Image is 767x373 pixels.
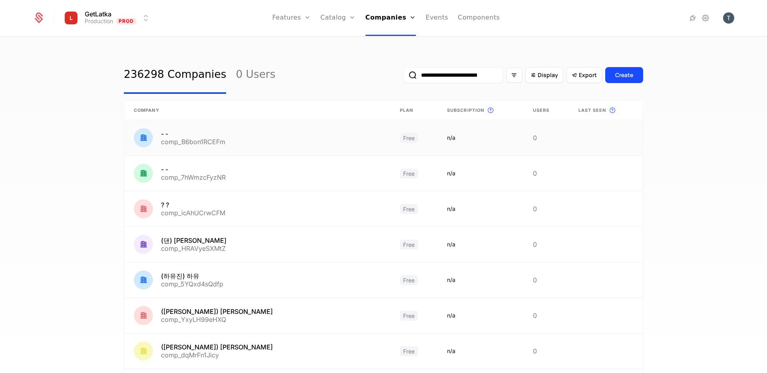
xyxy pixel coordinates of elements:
div: Production [85,17,113,25]
th: Users [523,101,569,120]
th: Plan [390,101,437,120]
span: Last seen [578,107,606,114]
button: Create [605,67,643,83]
img: GetLatka [62,8,81,28]
button: Filter options [506,67,522,83]
img: Tsovak Harutyunyan [723,12,734,24]
span: Export [579,71,597,79]
span: Display [538,71,558,79]
a: 236298 Companies [124,56,226,94]
button: Select environment [64,9,151,27]
a: Settings [701,13,710,23]
a: Integrations [688,13,697,23]
a: 0 Users [236,56,275,94]
span: Prod [116,18,137,24]
div: Create [615,71,633,79]
span: Subscription [447,107,484,114]
button: Display [525,67,563,83]
span: GetLatka [85,11,111,17]
th: Company [124,101,390,120]
button: Open user button [723,12,734,24]
button: Export [566,67,602,83]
